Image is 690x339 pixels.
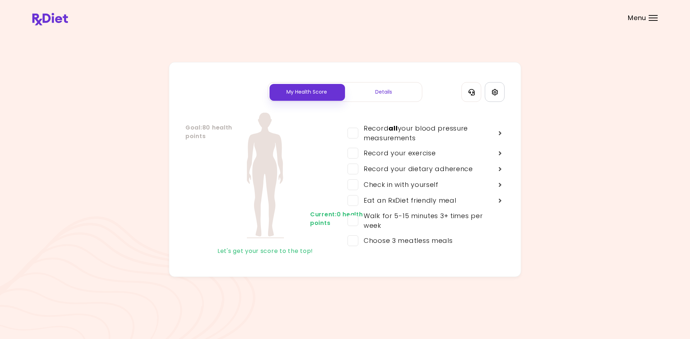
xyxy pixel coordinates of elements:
[268,83,345,102] div: My Health Score
[485,82,505,102] a: Settings
[628,15,646,21] span: Menu
[32,13,68,25] img: RxDiet
[358,236,453,245] div: Choose 3 meatless meals
[358,180,438,189] div: Check in with yourself
[358,211,496,230] div: Walk for 5-15 minutes 3+ times per week
[358,196,456,205] div: Eat an RxDiet friendly meal
[461,82,481,102] button: Contact Information
[358,123,496,143] div: Record your blood pressure measurements
[358,148,436,158] div: Record your exercise
[185,123,214,141] div: Goal : 80 health points
[310,210,339,227] div: Current : 0 health points
[358,164,473,174] div: Record your dietary adherence
[388,124,397,133] strong: all
[345,83,422,102] div: Details
[185,245,345,257] div: Let's get your score to the top!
